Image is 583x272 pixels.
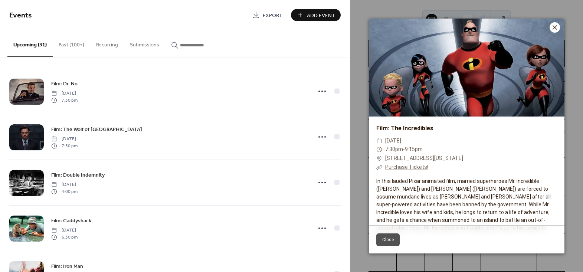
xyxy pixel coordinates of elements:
[51,181,78,188] span: [DATE]
[124,30,165,56] button: Submissions
[307,12,335,19] span: Add Event
[403,146,405,152] span: -
[291,9,341,21] button: Add Event
[385,164,428,170] a: Purchase Tickets!
[51,217,91,225] span: Film: Caddyshack
[385,146,403,152] span: 7:30pm
[405,146,423,152] span: 9:15pm
[90,30,124,56] button: Recurring
[51,216,91,225] a: Film: Caddyshack
[376,154,382,163] div: ​
[51,227,78,234] span: [DATE]
[51,90,78,97] span: [DATE]
[51,262,83,271] a: Film: Iron Man
[51,80,78,88] span: Film: Dr. No
[376,233,400,246] button: Close
[385,154,463,163] a: [STREET_ADDRESS][US_STATE]
[51,136,78,142] span: [DATE]
[376,137,382,145] div: ​
[51,263,83,271] span: Film: Iron Man
[247,9,288,21] a: Export
[7,30,53,57] button: Upcoming (31)
[51,125,142,134] a: Film: The Wolf of [GEOGRAPHIC_DATA]
[51,142,78,149] span: 7:30 pm
[51,188,78,195] span: 4:00 pm
[51,97,78,104] span: 7:30 pm
[376,125,433,132] a: Film: The Incredibles
[263,12,282,19] span: Export
[376,163,382,172] div: ​
[376,145,382,154] div: ​
[51,126,142,134] span: Film: The Wolf of [GEOGRAPHIC_DATA]
[51,234,78,240] span: 6:30 pm
[51,79,78,88] a: Film: Dr. No
[9,8,32,23] span: Events
[385,137,401,145] span: [DATE]
[51,171,105,179] a: Film: Double Indemnity
[369,177,564,240] div: In this lauded Pixar animated film, married superheroes Mr. Incredible ([PERSON_NAME]) and [PERSO...
[53,30,90,56] button: Past (100+)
